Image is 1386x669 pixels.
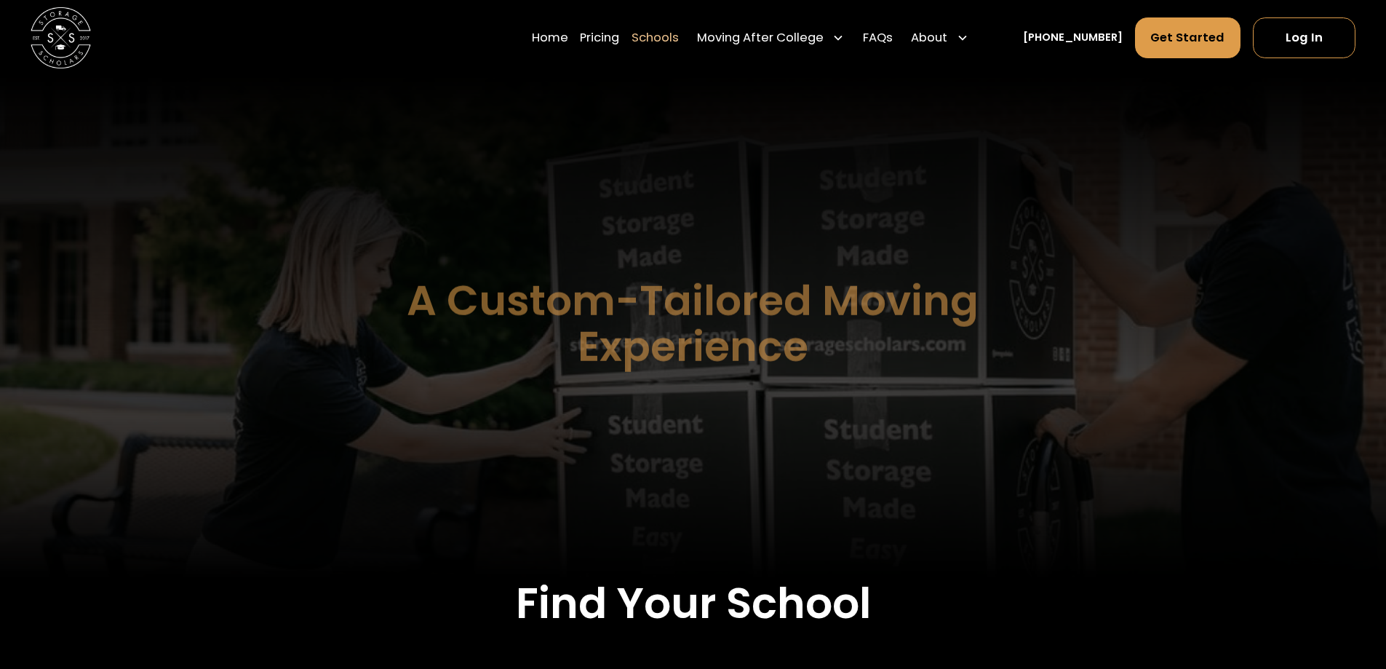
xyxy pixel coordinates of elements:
[31,7,91,68] img: Storage Scholars main logo
[580,17,619,59] a: Pricing
[691,17,851,59] div: Moving After College
[532,17,568,59] a: Home
[911,29,947,47] div: About
[905,17,975,59] div: About
[632,17,679,59] a: Schools
[1253,17,1355,58] a: Log In
[148,578,1238,629] h2: Find Your School
[330,278,1056,370] h1: A Custom-Tailored Moving Experience
[1023,30,1123,46] a: [PHONE_NUMBER]
[863,17,893,59] a: FAQs
[1135,17,1241,58] a: Get Started
[697,29,824,47] div: Moving After College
